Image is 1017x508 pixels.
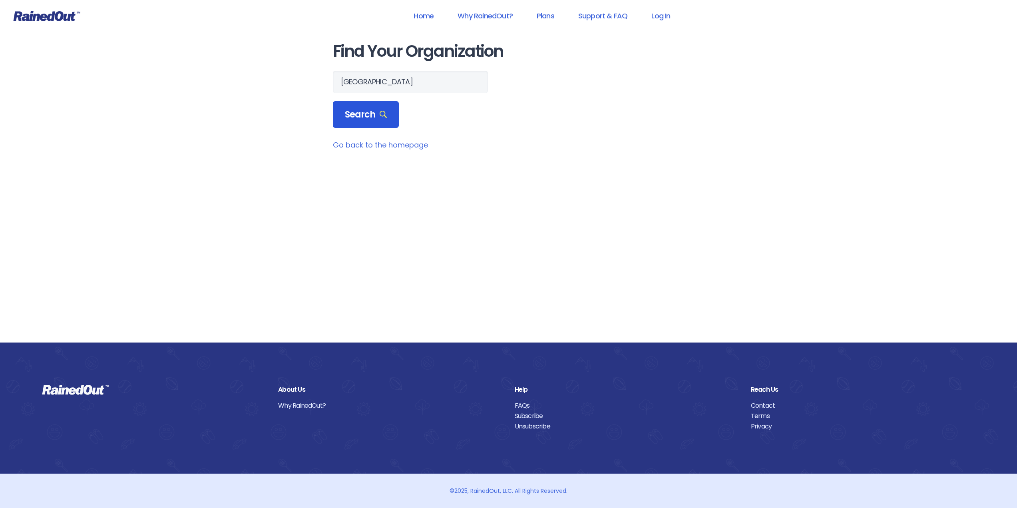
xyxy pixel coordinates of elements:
[641,7,681,25] a: Log In
[333,42,685,60] h1: Find Your Organization
[515,400,739,411] a: FAQs
[526,7,565,25] a: Plans
[751,384,975,395] div: Reach Us
[751,411,975,421] a: Terms
[515,384,739,395] div: Help
[568,7,638,25] a: Support & FAQ
[751,421,975,432] a: Privacy
[345,109,387,120] span: Search
[447,7,523,25] a: Why RainedOut?
[333,71,488,93] input: Search Orgs…
[333,101,399,128] div: Search
[333,140,428,150] a: Go back to the homepage
[751,400,975,411] a: Contact
[515,411,739,421] a: Subscribe
[278,384,502,395] div: About Us
[515,421,739,432] a: Unsubscribe
[278,400,502,411] a: Why RainedOut?
[403,7,444,25] a: Home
